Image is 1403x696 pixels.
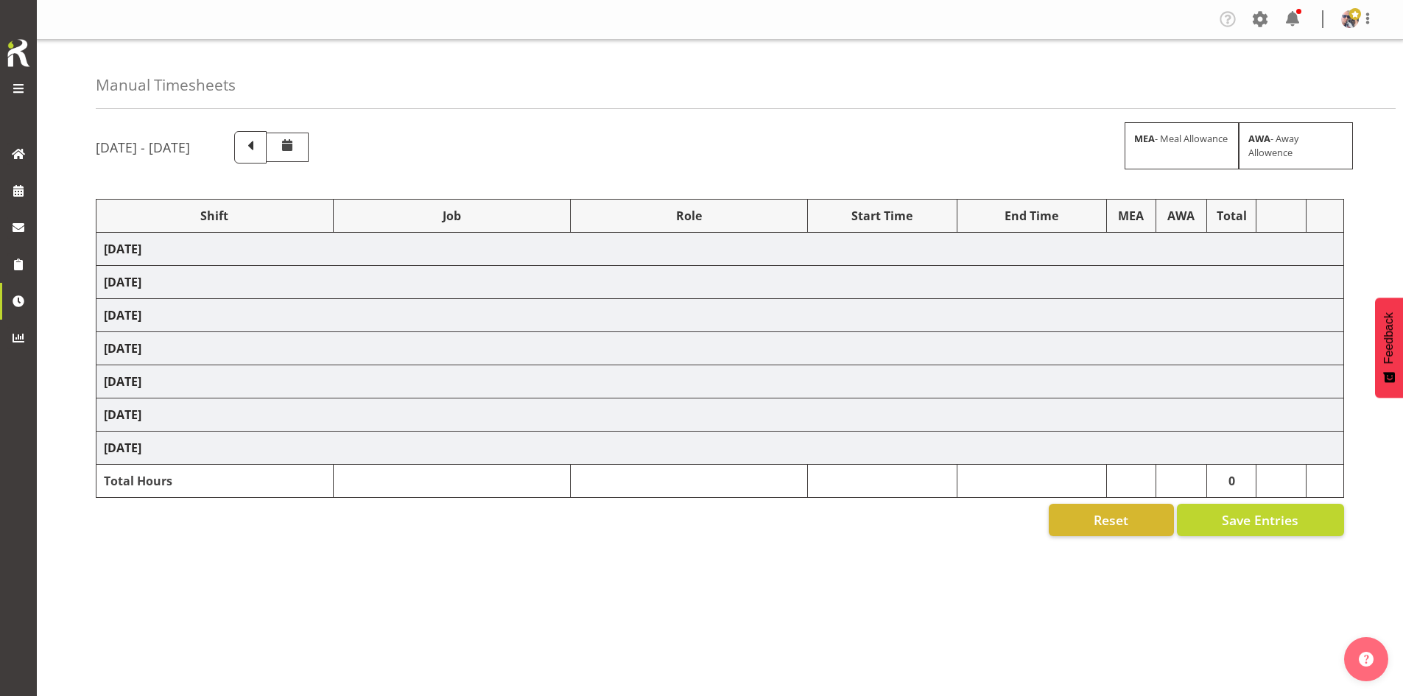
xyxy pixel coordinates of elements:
[96,77,236,94] h4: Manual Timesheets
[96,233,1344,266] td: [DATE]
[1359,652,1374,667] img: help-xxl-2.png
[96,365,1344,398] td: [DATE]
[1206,465,1256,498] td: 0
[96,139,190,155] h5: [DATE] - [DATE]
[1094,510,1128,530] span: Reset
[1248,132,1270,145] strong: AWA
[96,465,334,498] td: Total Hours
[341,207,563,225] div: Job
[815,207,949,225] div: Start Time
[96,398,1344,432] td: [DATE]
[1375,298,1403,398] button: Feedback - Show survey
[96,266,1344,299] td: [DATE]
[578,207,800,225] div: Role
[96,299,1344,332] td: [DATE]
[1049,504,1174,536] button: Reset
[1125,122,1239,169] div: - Meal Allowance
[1382,312,1396,364] span: Feedback
[1214,207,1249,225] div: Total
[104,207,326,225] div: Shift
[965,207,1099,225] div: End Time
[1177,504,1344,536] button: Save Entries
[1239,122,1353,169] div: - Away Allowence
[96,332,1344,365] td: [DATE]
[1222,510,1298,530] span: Save Entries
[1164,207,1199,225] div: AWA
[1114,207,1148,225] div: MEA
[1134,132,1155,145] strong: MEA
[96,432,1344,465] td: [DATE]
[4,37,33,69] img: Rosterit icon logo
[1341,10,1359,28] img: shaun-dalgetty840549a0c8df28bbc325279ea0715bbc.png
